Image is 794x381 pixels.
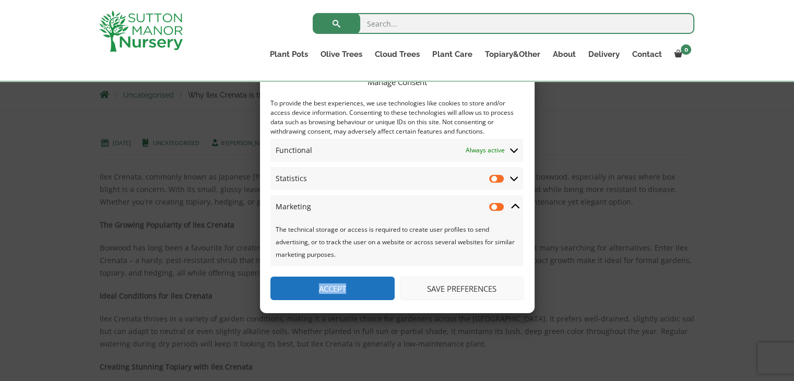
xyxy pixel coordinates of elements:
[314,47,369,62] a: Olive Trees
[668,47,694,62] a: 0
[368,76,427,88] div: Manage Consent
[313,13,694,34] input: Search...
[426,47,478,62] a: Plant Care
[270,139,523,162] summary: Functional Always active
[270,99,523,136] div: To provide the best experiences, we use technologies like cookies to store and/or access device i...
[478,47,546,62] a: Topiary&Other
[270,195,523,218] summary: Marketing
[466,144,505,157] span: Always active
[270,277,395,300] button: Accept
[400,277,524,300] button: Save preferences
[681,44,691,55] span: 0
[276,200,311,213] span: Marketing
[276,225,515,259] span: The technical storage or access is required to create user profiles to send advertising, or to tr...
[264,47,314,62] a: Plant Pots
[546,47,582,62] a: About
[99,10,183,52] img: logo
[276,144,312,157] span: Functional
[276,172,307,185] span: Statistics
[369,47,426,62] a: Cloud Trees
[625,47,668,62] a: Contact
[270,167,523,190] summary: Statistics
[582,47,625,62] a: Delivery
